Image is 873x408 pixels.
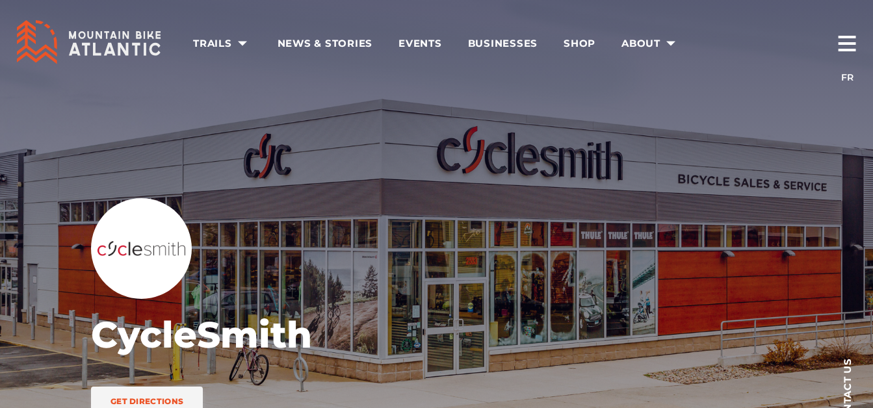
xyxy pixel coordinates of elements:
ion-icon: arrow dropdown [662,34,680,53]
h1: CycleSmith [91,312,569,357]
img: CycleSmith [98,241,185,257]
a: FR [841,71,853,83]
span: Shop [564,37,595,50]
span: Trails [193,37,252,50]
span: Get Directions [111,396,183,406]
span: News & Stories [278,37,373,50]
span: About [621,37,680,50]
span: Events [398,37,442,50]
ion-icon: search [794,32,814,53]
ion-icon: arrow dropdown [233,34,252,53]
span: Businesses [468,37,538,50]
